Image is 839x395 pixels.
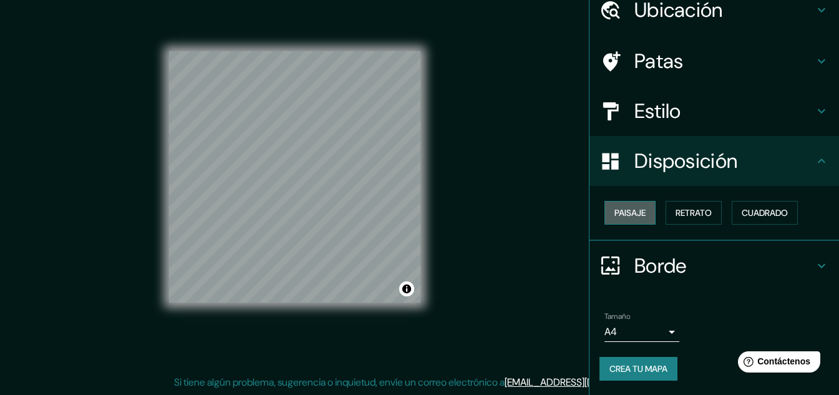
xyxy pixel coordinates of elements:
[589,86,839,136] div: Estilo
[589,241,839,291] div: Borde
[505,376,659,389] a: [EMAIL_ADDRESS][DOMAIN_NAME]
[599,357,677,381] button: Crea tu mapa
[604,322,679,342] div: A4
[634,148,737,174] font: Disposición
[604,325,617,338] font: A4
[666,201,722,225] button: Retrato
[676,207,712,218] font: Retrato
[604,311,630,321] font: Tamaño
[742,207,788,218] font: Cuadrado
[399,281,414,296] button: Activar o desactivar atribución
[634,48,684,74] font: Patas
[634,253,687,279] font: Borde
[609,363,667,374] font: Crea tu mapa
[174,376,505,389] font: Si tiene algún problema, sugerencia o inquietud, envíe un correo electrónico a
[589,36,839,86] div: Patas
[169,51,420,303] canvas: Mapa
[728,346,825,381] iframe: Lanzador de widgets de ayuda
[589,136,839,186] div: Disposición
[614,207,646,218] font: Paisaje
[732,201,798,225] button: Cuadrado
[634,98,681,124] font: Estilo
[604,201,656,225] button: Paisaje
